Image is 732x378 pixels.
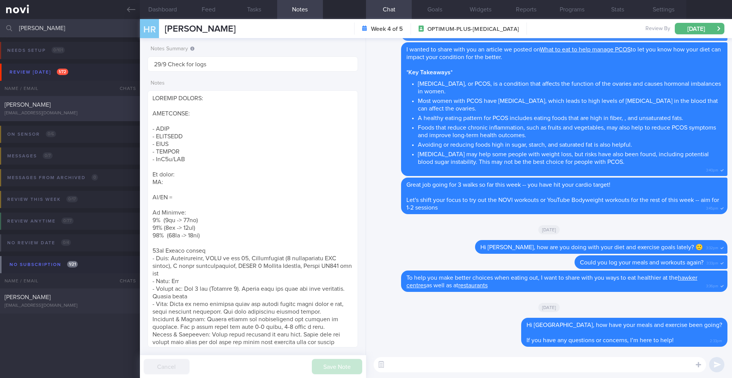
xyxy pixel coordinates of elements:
span: 1 / 21 [67,261,78,267]
span: [PERSON_NAME] [5,294,51,300]
div: HR [135,14,164,44]
span: 0 / 4 [61,239,71,246]
div: On sensor [5,129,58,139]
span: Could you log your meals and workouts again? [580,259,703,266]
div: Messages [5,151,55,161]
div: Chats [109,81,140,96]
span: 3:36pm [706,282,718,289]
div: Messages from Archived [5,173,100,183]
span: 1 / 72 [57,69,68,75]
span: 3:33pm [706,259,718,266]
span: 0 / 6 [46,131,56,137]
span: [PERSON_NAME] [165,24,236,34]
li: [MEDICAL_DATA], or PCOS, is a condition that affects the function of the ovaries and causes hormo... [418,78,722,95]
span: I wanted to share with you an article we posted on to let you know how your diet can impact your ... [406,46,721,60]
span: 3:40pm [706,166,718,173]
span: Hi [GEOGRAPHIC_DATA], how have your meals and exercise been going? [527,322,722,328]
div: [EMAIL_ADDRESS][DOMAIN_NAME] [5,303,135,309]
span: 3:32pm [706,243,718,251]
span: 2:33pm [710,336,722,344]
a: restaurants [458,282,488,288]
span: Great job going for 3 walks so far this week -- you have hit your cardio target! [406,182,610,188]
a: What to eat to help manage PCOS [540,46,631,53]
span: 0 / 17 [66,196,78,202]
div: Needs setup [5,45,67,56]
div: [EMAIL_ADDRESS][DOMAIN_NAME] [5,111,135,116]
div: Review this week [5,194,80,205]
label: Notes [151,80,355,87]
span: Let's shift your focus to try out the NOVI workouts or YouTube Bodyweight workouts for the rest o... [406,197,719,211]
span: 0 / 77 [61,218,74,224]
span: 3:45pm [706,204,718,211]
span: Hi [PERSON_NAME], how are you doing with your diet and exercise goals lately? 🙂 [480,244,703,250]
label: Notes Summary [151,46,355,53]
div: Review anytime [5,216,75,226]
div: No review date [5,238,73,248]
span: 0 / 7 [43,152,53,159]
div: Review [DATE] [8,67,70,77]
strong: Week 4 of 5 [371,25,403,33]
span: [DATE] [538,303,560,312]
div: No subscription [8,259,80,270]
span: To help you make better choices when eating out, I want to share with you ways to eat healthier a... [406,275,697,288]
span: Review By [645,26,670,32]
span: If you have any questions or concerns, I’m here to help! [527,337,674,343]
li: [MEDICAL_DATA] may help some people with weight loss, but risks have also been found, including p... [418,149,722,166]
span: [PERSON_NAME] [5,102,51,108]
li: Most women with PCOS have [MEDICAL_DATA], which leads to high levels of [MEDICAL_DATA] in the blo... [418,95,722,112]
div: Chats [109,273,140,288]
span: 0 / 101 [51,47,65,53]
button: [DATE] [675,23,724,34]
li: A healthy eating pattern for PCOS includes eating foods that are high in fiber, , and unsaturated... [418,112,722,122]
strong: Key Takeaways [408,69,451,75]
li: Foods that reduce chronic inflammation, such as fruits and vegetables, may also help to reduce PC... [418,122,722,139]
span: [DATE] [538,225,560,234]
span: 0 [91,174,98,181]
li: Avoiding or reducing foods high in sugar, starch, and saturated fat is also helpful. [418,139,722,149]
span: OPTIMUM-PLUS-[MEDICAL_DATA] [427,26,519,33]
